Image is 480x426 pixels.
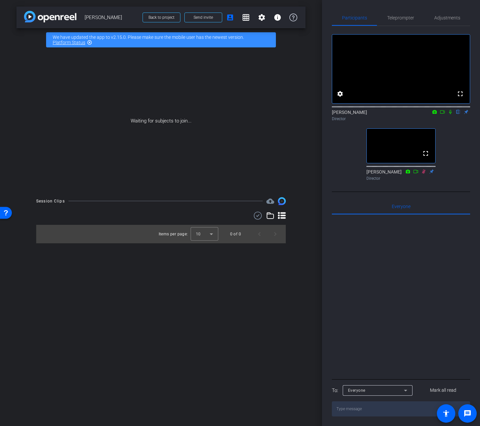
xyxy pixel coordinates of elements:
[252,226,267,242] button: Previous page
[278,197,286,205] img: Session clips
[442,410,450,417] mat-icon: accessibility
[184,13,222,22] button: Send invite
[266,197,274,205] span: Destinations for your clips
[348,388,365,393] span: Everyone
[387,15,414,20] span: Teleprompter
[456,90,464,98] mat-icon: fullscreen
[242,13,250,21] mat-icon: grid_on
[416,385,470,396] button: Mark all read
[258,13,266,21] mat-icon: settings
[342,15,367,20] span: Participants
[159,231,188,237] div: Items per page:
[434,15,460,20] span: Adjustments
[85,11,139,24] span: [PERSON_NAME]
[143,13,180,22] button: Back to project
[24,11,76,22] img: app-logo
[332,109,470,122] div: [PERSON_NAME]
[36,198,65,204] div: Session Clips
[332,387,338,394] div: To:
[230,231,241,237] div: 0 of 0
[148,15,174,20] span: Back to project
[226,13,234,21] mat-icon: account_box
[194,15,213,20] span: Send invite
[53,40,85,45] a: Platform Status
[422,149,430,157] mat-icon: fullscreen
[430,387,456,394] span: Mark all read
[267,226,283,242] button: Next page
[464,410,471,417] mat-icon: message
[454,109,462,115] mat-icon: flip
[46,32,276,47] div: We have updated the app to v2.15.0. Please make sure the mobile user has the newest version.
[366,175,436,181] div: Director
[16,51,306,191] div: Waiting for subjects to join...
[87,40,92,45] mat-icon: highlight_off
[332,116,470,122] div: Director
[336,90,344,98] mat-icon: settings
[366,169,436,181] div: [PERSON_NAME]
[392,204,411,209] span: Everyone
[266,197,274,205] mat-icon: cloud_upload
[274,13,281,21] mat-icon: info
